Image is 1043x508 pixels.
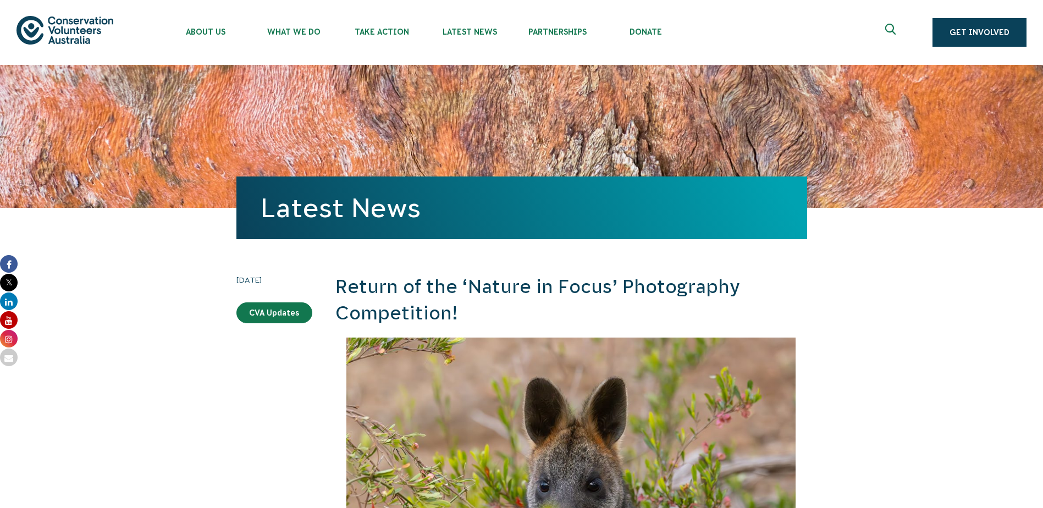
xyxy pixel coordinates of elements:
[426,27,514,36] span: Latest News
[261,193,421,223] a: Latest News
[162,27,250,36] span: About Us
[885,24,899,41] span: Expand search box
[338,27,426,36] span: Take Action
[601,27,689,36] span: Donate
[236,274,312,286] time: [DATE]
[879,19,905,46] button: Expand search box Close search box
[335,274,807,326] h2: Return of the ‘Nature in Focus’ Photography Competition!
[236,302,312,323] a: CVA Updates
[514,27,601,36] span: Partnerships
[16,16,113,44] img: logo.svg
[250,27,338,36] span: What We Do
[932,18,1027,47] a: Get Involved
